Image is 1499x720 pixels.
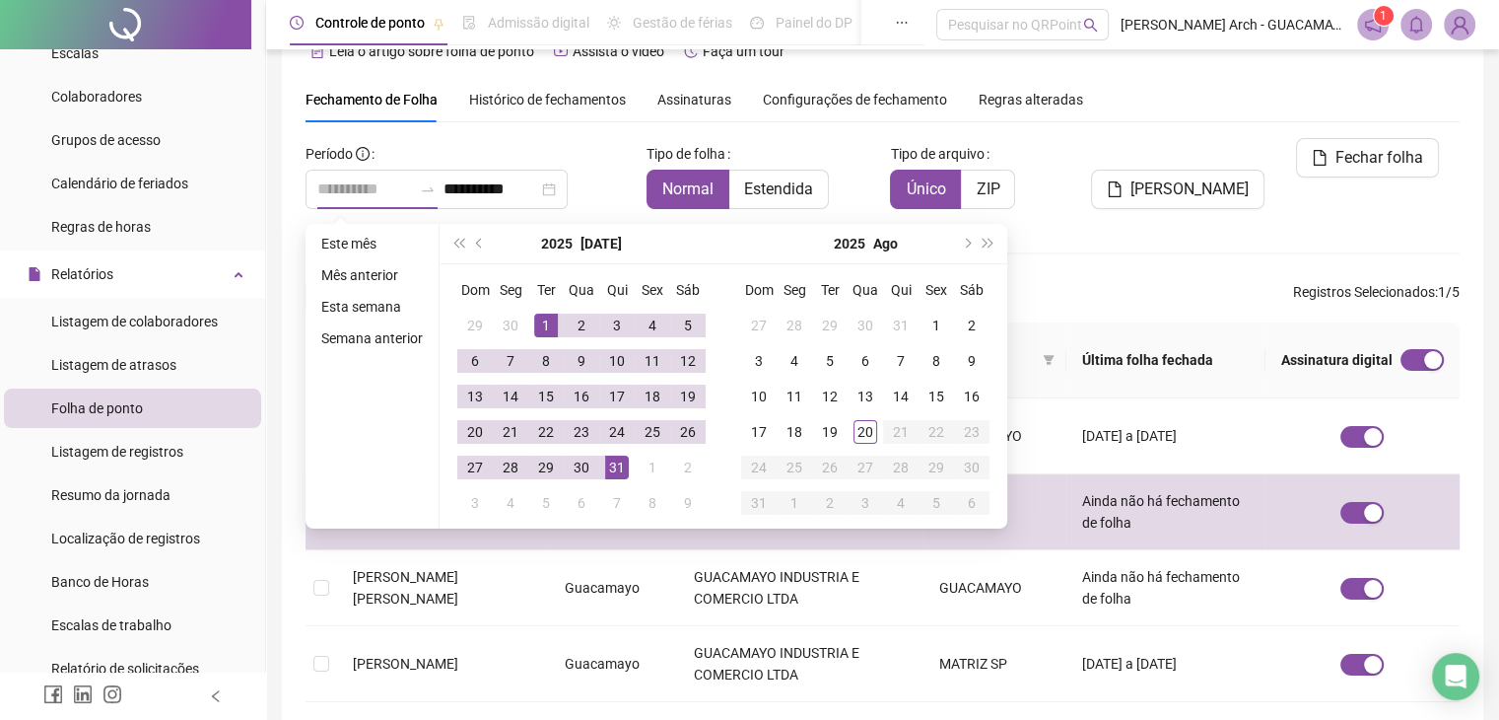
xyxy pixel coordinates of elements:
div: 14 [889,385,913,408]
td: 2025-07-05 [670,308,706,343]
td: 2025-08-26 [812,450,848,485]
li: Este mês [313,232,431,255]
th: Dom [457,272,493,308]
td: 2025-09-04 [883,485,919,521]
div: 21 [889,420,913,444]
td: 2025-07-29 [528,450,564,485]
td: 2025-07-21 [493,414,528,450]
span: Único [906,180,945,198]
div: 30 [853,314,877,337]
td: 2025-07-25 [635,414,670,450]
td: 2025-08-19 [812,414,848,450]
div: 30 [960,456,984,479]
div: 6 [960,491,984,515]
div: 26 [818,456,842,479]
span: Regras alteradas [979,93,1083,107]
td: 2025-08-07 [883,343,919,379]
div: 10 [747,385,771,408]
div: 11 [783,385,806,408]
span: [PERSON_NAME] [1130,178,1249,201]
td: 2025-07-03 [599,308,635,343]
span: ZIP [976,180,999,198]
span: : 1 / 5 [1293,281,1460,313]
td: 2025-07-06 [457,343,493,379]
span: sun [607,16,621,30]
span: Relatório de solicitações [51,661,199,677]
td: 2025-08-13 [848,379,883,414]
span: Listagem de registros [51,444,183,460]
td: 2025-09-02 [812,485,848,521]
div: 27 [853,456,877,479]
th: Qua [564,272,599,308]
span: history [684,44,698,58]
th: Seg [777,272,812,308]
td: 2025-08-02 [670,450,706,485]
span: Estendida [744,180,813,198]
div: 9 [676,491,700,515]
span: left [209,689,223,703]
td: 2025-08-08 [919,343,954,379]
td: 2025-08-04 [493,485,528,521]
td: [DATE] a [DATE] [1066,626,1265,702]
div: 25 [783,456,806,479]
td: 2025-07-10 [599,343,635,379]
span: Grupos de acesso [51,132,161,148]
td: 2025-07-18 [635,379,670,414]
td: 2025-08-03 [457,485,493,521]
div: 17 [747,420,771,444]
div: 31 [747,491,771,515]
td: 2025-07-04 [635,308,670,343]
div: 6 [853,349,877,373]
td: 2025-08-28 [883,450,919,485]
div: 29 [463,314,487,337]
div: 3 [463,491,487,515]
span: Colaboradores [51,89,142,105]
div: 9 [960,349,984,373]
td: 2025-09-01 [777,485,812,521]
div: 18 [641,385,664,408]
span: dashboard [750,16,764,30]
div: 22 [924,420,948,444]
div: 25 [641,420,664,444]
span: Resumo da jornada [51,487,170,503]
div: 26 [676,420,700,444]
div: 19 [818,420,842,444]
div: 15 [924,385,948,408]
td: 2025-07-09 [564,343,599,379]
div: 3 [747,349,771,373]
td: 2025-08-08 [635,485,670,521]
div: 21 [499,420,522,444]
button: Fechar folha [1296,138,1439,178]
div: 28 [889,456,913,479]
span: file [1107,181,1123,197]
th: Ter [528,272,564,308]
td: 2025-08-05 [528,485,564,521]
td: 2025-08-03 [741,343,777,379]
span: file-done [462,16,476,30]
span: Normal [662,180,714,198]
span: pushpin [860,18,872,30]
span: Leia o artigo sobre folha de ponto [329,43,534,59]
td: 2025-08-06 [848,343,883,379]
div: 17 [605,385,629,408]
td: 2025-08-23 [954,414,989,450]
div: 1 [534,314,558,337]
div: 24 [747,456,771,479]
td: 2025-08-01 [635,450,670,485]
div: 27 [463,456,487,479]
span: Escalas de trabalho [51,617,171,633]
div: 18 [783,420,806,444]
div: 16 [960,385,984,408]
td: 2025-07-24 [599,414,635,450]
li: Esta semana [313,295,431,319]
span: youtube [554,44,568,58]
th: Última folha fechada [1066,323,1265,398]
div: 5 [818,349,842,373]
th: Sex [635,272,670,308]
div: 23 [570,420,593,444]
td: 2025-07-19 [670,379,706,414]
div: 23 [960,420,984,444]
span: file [1312,150,1328,166]
span: Ainda não há fechamento de folha [1082,569,1240,607]
div: 5 [534,491,558,515]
